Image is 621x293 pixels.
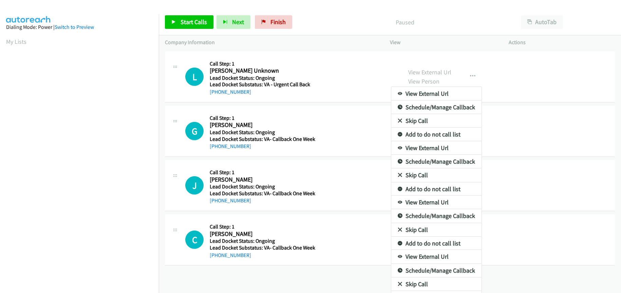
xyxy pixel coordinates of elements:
a: View External Url [391,196,482,209]
a: View External Url [391,250,482,263]
div: Dialing Mode: Power | [6,23,153,31]
a: My Lists [6,38,26,45]
a: Switch to Preview [55,24,94,30]
a: Skip Call [391,223,482,237]
a: Skip Call [391,277,482,291]
a: View External Url [391,141,482,155]
a: Skip Call [391,168,482,182]
a: Schedule/Manage Callback [391,100,482,114]
a: Add to do not call list [391,182,482,196]
a: Schedule/Manage Callback [391,155,482,168]
a: Add to do not call list [391,128,482,141]
a: Schedule/Manage Callback [391,264,482,277]
a: Schedule/Manage Callback [391,209,482,223]
a: View External Url [391,87,482,100]
a: Add to do not call list [391,237,482,250]
a: Skip Call [391,114,482,128]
